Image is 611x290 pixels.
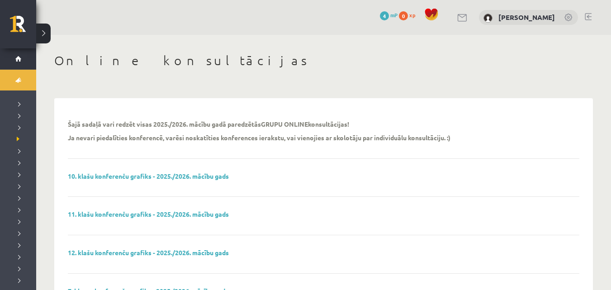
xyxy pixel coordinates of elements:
a: 4 mP [380,11,398,19]
a: 11. klašu konferenču grafiks - 2025./2026. mācību gads [68,210,229,218]
span: mP [390,11,398,19]
a: Rīgas 1. Tālmācības vidusskola [10,16,36,38]
a: 12. klašu konferenču grafiks - 2025./2026. mācību gads [68,248,229,257]
h1: Online konsultācijas [54,53,593,68]
span: xp [409,11,415,19]
a: 10. klašu konferenču grafiks - 2025./2026. mācību gads [68,172,229,180]
img: Markuss Popovs [483,14,493,23]
span: 0 [399,11,408,20]
a: 0 xp [399,11,420,19]
strong: GRUPU ONLINE [261,120,308,128]
span: 4 [380,11,389,20]
p: Šajā sadaļā vari redzēt visas 2025./2026. mācību gadā paredzētās konsultācijas! [68,120,349,128]
a: [PERSON_NAME] [498,13,555,22]
p: Ja nevari piedalīties konferencē, varēsi noskatīties konferences ierakstu, vai vienojies ar skolo... [68,133,450,142]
